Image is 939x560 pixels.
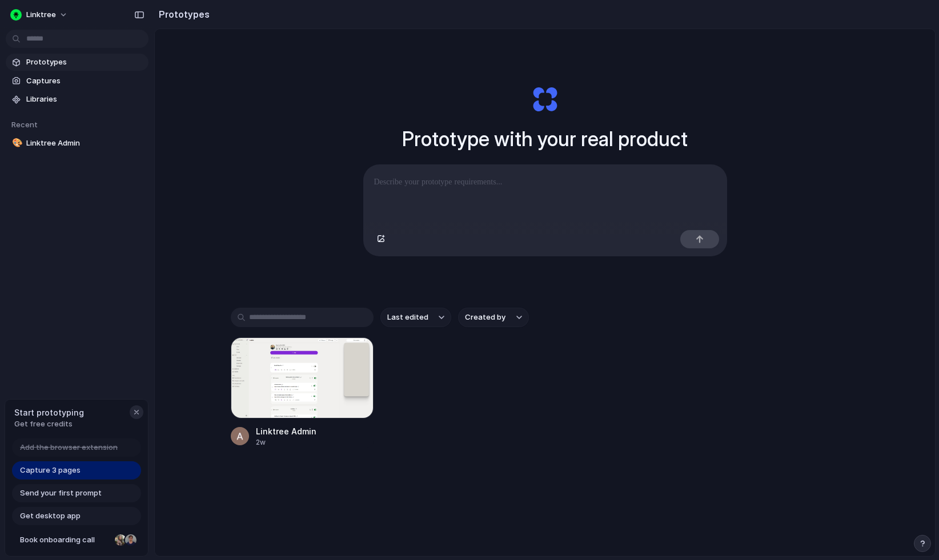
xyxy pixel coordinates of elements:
[26,138,144,149] span: Linktree Admin
[10,138,22,149] button: 🎨
[12,531,141,549] a: Book onboarding call
[256,437,316,448] div: 2w
[20,465,81,476] span: Capture 3 pages
[6,6,74,24] button: Linktree
[6,54,149,71] a: Prototypes
[20,488,102,499] span: Send your first prompt
[124,533,138,547] div: Christian Iacullo
[458,308,529,327] button: Created by
[6,91,149,108] a: Libraries
[12,136,20,150] div: 🎨
[20,442,118,453] span: Add the browser extension
[256,425,316,437] div: Linktree Admin
[20,534,110,546] span: Book onboarding call
[6,72,149,90] a: Captures
[26,57,144,68] span: Prototypes
[154,7,210,21] h2: Prototypes
[231,337,374,448] a: Linktree AdminLinktree Admin2w
[12,507,141,525] a: Get desktop app
[11,120,38,129] span: Recent
[14,406,84,418] span: Start prototyping
[380,308,451,327] button: Last edited
[6,135,149,152] a: 🎨Linktree Admin
[465,312,505,323] span: Created by
[20,510,81,522] span: Get desktop app
[26,75,144,87] span: Captures
[387,312,428,323] span: Last edited
[402,124,688,154] h1: Prototype with your real product
[14,418,84,430] span: Get free credits
[26,9,56,21] span: Linktree
[26,94,144,105] span: Libraries
[114,533,127,547] div: Nicole Kubica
